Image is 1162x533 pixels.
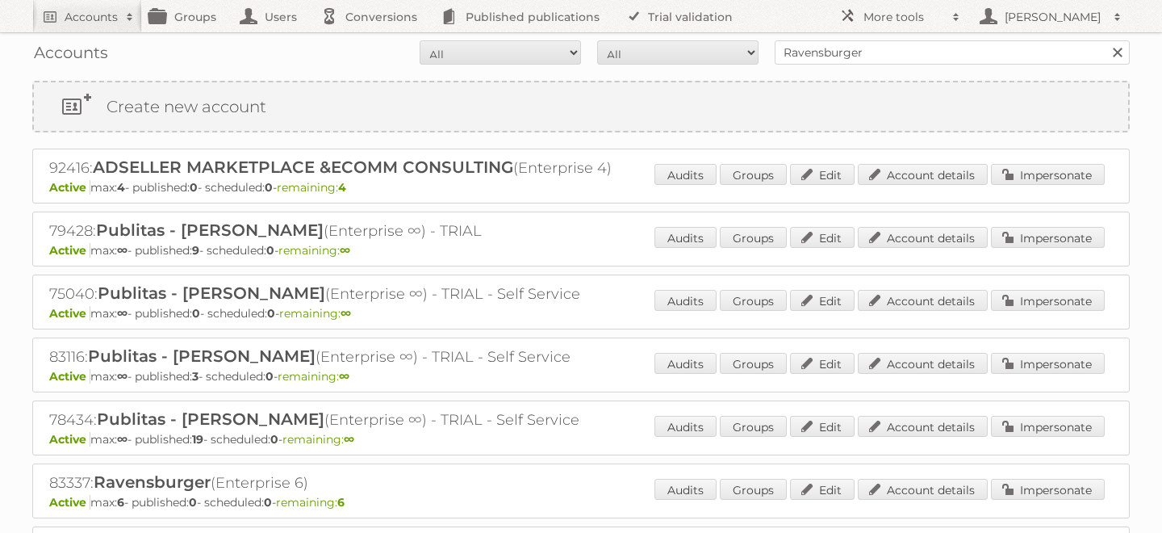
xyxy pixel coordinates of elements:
[790,290,855,311] a: Edit
[267,306,275,321] strong: 0
[654,290,717,311] a: Audits
[858,290,988,311] a: Account details
[49,495,90,510] span: Active
[991,290,1105,311] a: Impersonate
[282,432,354,447] span: remaining:
[49,157,614,178] h2: 92416: (Enterprise 4)
[277,180,346,195] span: remaining:
[97,409,324,429] span: Publitas - [PERSON_NAME]
[49,369,90,384] span: Active
[49,432,90,447] span: Active
[117,306,127,321] strong: ∞
[790,353,855,374] a: Edit
[858,479,988,500] a: Account details
[858,164,988,185] a: Account details
[49,283,614,304] h2: 75040: (Enterprise ∞) - TRIAL - Self Service
[34,82,1128,131] a: Create new account
[1001,9,1106,25] h2: [PERSON_NAME]
[96,220,324,240] span: Publitas - [PERSON_NAME]
[790,164,855,185] a: Edit
[49,220,614,241] h2: 79428: (Enterprise ∞) - TRIAL
[190,180,198,195] strong: 0
[49,306,90,321] span: Active
[270,432,278,447] strong: 0
[278,369,349,384] span: remaining:
[264,495,272,510] strong: 0
[991,416,1105,437] a: Impersonate
[49,369,1113,384] p: max: - published: - scheduled: -
[991,479,1105,500] a: Impersonate
[49,306,1113,321] p: max: - published: - scheduled: -
[279,306,351,321] span: remaining:
[93,157,513,177] span: ADSELLER MARKETPLACE &ECOMM CONSULTING
[192,369,199,384] strong: 3
[790,416,855,437] a: Edit
[340,243,350,258] strong: ∞
[49,243,90,258] span: Active
[189,495,197,510] strong: 0
[790,479,855,500] a: Edit
[339,369,349,384] strong: ∞
[49,495,1113,510] p: max: - published: - scheduled: -
[654,416,717,437] a: Audits
[720,227,787,248] a: Groups
[991,164,1105,185] a: Impersonate
[720,479,787,500] a: Groups
[49,346,614,367] h2: 83116: (Enterprise ∞) - TRIAL - Self Service
[49,180,1113,195] p: max: - published: - scheduled: -
[117,369,127,384] strong: ∞
[49,472,614,493] h2: 83337: (Enterprise 6)
[192,432,203,447] strong: 19
[192,306,200,321] strong: 0
[654,227,717,248] a: Audits
[98,283,325,303] span: Publitas - [PERSON_NAME]
[88,346,316,366] span: Publitas - [PERSON_NAME]
[720,416,787,437] a: Groups
[991,353,1105,374] a: Impersonate
[278,243,350,258] span: remaining:
[858,353,988,374] a: Account details
[863,9,944,25] h2: More tools
[94,472,211,492] span: Ravensburger
[192,243,199,258] strong: 9
[265,369,274,384] strong: 0
[65,9,118,25] h2: Accounts
[49,243,1113,258] p: max: - published: - scheduled: -
[266,243,274,258] strong: 0
[117,180,125,195] strong: 4
[49,180,90,195] span: Active
[991,227,1105,248] a: Impersonate
[337,495,345,510] strong: 6
[117,495,124,510] strong: 6
[117,243,127,258] strong: ∞
[117,432,127,447] strong: ∞
[858,416,988,437] a: Account details
[654,164,717,185] a: Audits
[720,164,787,185] a: Groups
[654,353,717,374] a: Audits
[654,479,717,500] a: Audits
[276,495,345,510] span: remaining:
[344,432,354,447] strong: ∞
[265,180,273,195] strong: 0
[49,432,1113,447] p: max: - published: - scheduled: -
[341,306,351,321] strong: ∞
[720,290,787,311] a: Groups
[49,409,614,430] h2: 78434: (Enterprise ∞) - TRIAL - Self Service
[720,353,787,374] a: Groups
[858,227,988,248] a: Account details
[338,180,346,195] strong: 4
[790,227,855,248] a: Edit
